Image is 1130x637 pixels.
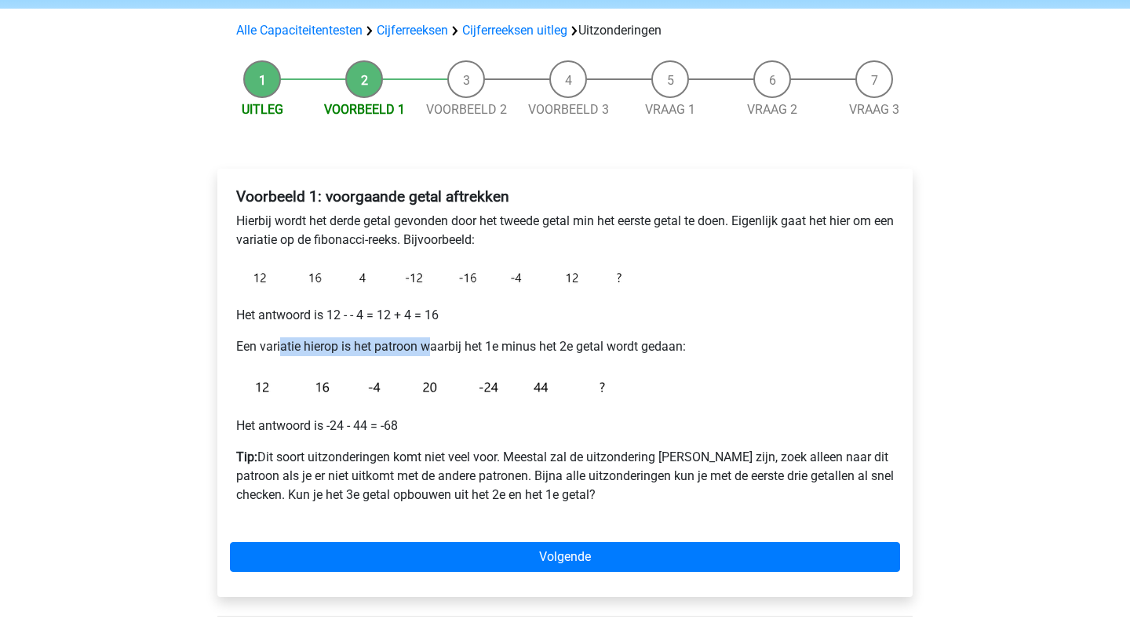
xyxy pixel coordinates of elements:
a: Vraag 3 [849,102,899,117]
a: Volgende [230,542,900,572]
a: Vraag 1 [645,102,695,117]
p: Het antwoord is -24 - 44 = -68 [236,417,894,435]
p: Een variatie hierop is het patroon waarbij het 1e minus het 2e getal wordt gedaan: [236,337,894,356]
a: Voorbeeld 3 [528,102,609,117]
img: Exceptions_example1_2.png [236,369,629,404]
p: Het antwoord is 12 - - 4 = 12 + 4 = 16 [236,306,894,325]
div: Uitzonderingen [230,21,900,40]
b: Tip: [236,450,257,464]
a: Cijferreeksen [377,23,448,38]
a: Cijferreeksen uitleg [462,23,567,38]
a: Voorbeeld 1 [324,102,405,117]
img: Exceptions_example_1.png [236,262,629,293]
a: Voorbeeld 2 [426,102,507,117]
p: Hierbij wordt het derde getal gevonden door het tweede getal min het eerste getal te doen. Eigenl... [236,212,894,249]
a: Uitleg [242,102,283,117]
b: Voorbeeld 1: voorgaande getal aftrekken [236,187,509,206]
p: Dit soort uitzonderingen komt niet veel voor. Meestal zal de uitzondering [PERSON_NAME] zijn, zoe... [236,448,894,504]
a: Alle Capaciteitentesten [236,23,363,38]
a: Vraag 2 [747,102,797,117]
